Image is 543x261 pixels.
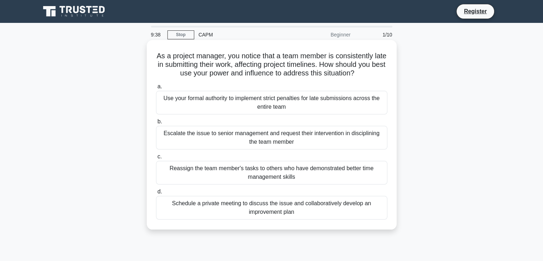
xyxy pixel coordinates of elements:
span: d. [157,188,162,194]
a: Stop [167,30,194,39]
div: CAPM [194,28,292,42]
a: Register [459,7,491,16]
div: 9:38 [147,28,167,42]
span: b. [157,118,162,124]
div: Reassign the team member's tasks to others who have demonstrated better time management skills [156,161,387,184]
div: 1/10 [355,28,397,42]
span: c. [157,153,162,159]
div: Use your formal authority to implement strict penalties for late submissions across the entire team [156,91,387,114]
div: Schedule a private meeting to discuss the issue and collaboratively develop an improvement plan [156,196,387,220]
div: Beginner [292,28,355,42]
span: a. [157,83,162,89]
h5: As a project manager, you notice that a team member is consistently late in submitting their work... [155,51,388,78]
div: Escalate the issue to senior management and request their intervention in disciplining the team m... [156,126,387,149]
